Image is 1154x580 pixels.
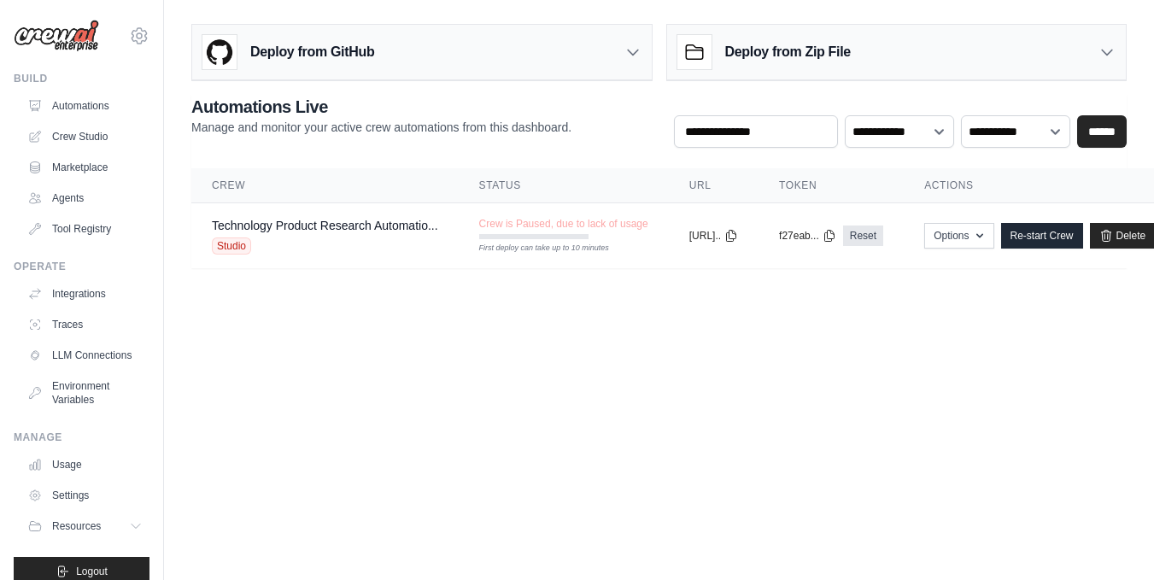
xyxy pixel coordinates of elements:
[52,519,101,533] span: Resources
[725,42,851,62] h3: Deploy from Zip File
[21,280,149,308] a: Integrations
[191,168,459,203] th: Crew
[924,223,993,249] button: Options
[21,482,149,509] a: Settings
[479,243,589,255] div: First deploy can take up to 10 minutes
[76,565,108,578] span: Logout
[21,311,149,338] a: Traces
[1001,223,1083,249] a: Re-start Crew
[250,42,374,62] h3: Deploy from GitHub
[14,431,149,444] div: Manage
[212,219,438,232] a: Technology Product Research Automatio...
[21,513,149,540] button: Resources
[479,217,648,231] span: Crew is Paused, due to lack of usage
[779,229,836,243] button: f27eab...
[212,237,251,255] span: Studio
[759,168,904,203] th: Token
[21,185,149,212] a: Agents
[669,168,759,203] th: URL
[14,20,99,52] img: Logo
[459,168,669,203] th: Status
[21,215,149,243] a: Tool Registry
[191,119,571,136] p: Manage and monitor your active crew automations from this dashboard.
[843,226,883,246] a: Reset
[21,451,149,478] a: Usage
[14,72,149,85] div: Build
[191,95,571,119] h2: Automations Live
[21,372,149,413] a: Environment Variables
[21,342,149,369] a: LLM Connections
[202,35,237,69] img: GitHub Logo
[21,92,149,120] a: Automations
[21,154,149,181] a: Marketplace
[21,123,149,150] a: Crew Studio
[14,260,149,273] div: Operate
